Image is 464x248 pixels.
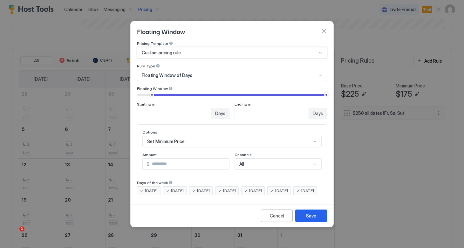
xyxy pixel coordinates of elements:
[249,188,262,194] span: [DATE]
[261,210,293,222] button: Cancel
[270,212,284,219] div: Cancel
[137,108,211,119] input: Input Field
[19,226,24,231] span: 1
[295,210,327,222] button: Save
[137,86,168,91] span: Floating Window
[197,188,210,194] span: [DATE]
[142,130,157,134] span: Options
[137,26,185,36] span: Floating Window
[215,111,225,116] span: Days
[137,41,168,46] span: Pricing Template
[149,159,229,169] input: Input Field
[223,188,236,194] span: [DATE]
[301,188,314,194] span: [DATE]
[239,161,244,167] span: All
[142,50,181,56] span: Custom pricing rule
[235,108,309,119] input: Input Field
[145,188,158,194] span: [DATE]
[142,72,192,78] span: Floating Window of Days
[137,180,168,185] span: Days of the week
[235,102,251,107] span: Ending in
[137,102,155,107] span: Starting in
[306,212,316,219] div: Save
[142,152,157,157] span: Amount
[6,226,22,242] iframe: Intercom live chat
[137,64,155,68] span: Rule Type
[147,139,185,144] span: Set Minimum Price
[235,152,252,157] span: Channels
[147,161,149,167] span: $
[313,111,323,116] span: Days
[275,188,288,194] span: [DATE]
[171,188,184,194] span: [DATE]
